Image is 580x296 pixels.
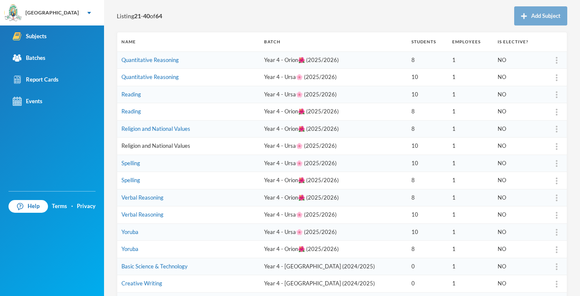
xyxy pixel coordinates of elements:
[556,263,557,270] img: more_vert
[121,108,141,115] a: Reading
[407,51,448,69] td: 8
[448,189,493,206] td: 1
[448,120,493,138] td: 1
[117,11,162,20] span: Listing - of
[407,275,448,293] td: 0
[121,228,138,235] a: Yoruba
[448,51,493,69] td: 1
[493,51,542,69] td: NO
[448,103,493,121] td: 1
[77,202,96,211] a: Privacy
[52,202,67,211] a: Terms
[493,223,542,241] td: NO
[493,241,542,258] td: NO
[260,103,407,121] td: Year 4 - Orion🌺 (2025/2026)
[493,32,542,51] th: Is Elective?
[260,172,407,189] td: Year 4 - Orion🌺 (2025/2026)
[260,138,407,155] td: Year 4 - Ursa🌸 (2025/2026)
[407,223,448,241] td: 10
[407,172,448,189] td: 8
[407,86,448,103] td: 10
[121,263,188,270] a: Basic Science & Technology
[556,246,557,253] img: more_vert
[260,86,407,103] td: Year 4 - Ursa🌸 (2025/2026)
[448,206,493,224] td: 1
[407,138,448,155] td: 10
[448,138,493,155] td: 1
[13,32,47,41] div: Subjects
[448,69,493,86] td: 1
[556,57,557,64] img: more_vert
[448,241,493,258] td: 1
[556,212,557,219] img: more_vert
[493,69,542,86] td: NO
[407,258,448,275] td: 0
[493,258,542,275] td: NO
[260,51,407,69] td: Year 4 - Orion🌺 (2025/2026)
[121,125,190,132] a: Religion and National Values
[13,75,59,84] div: Report Cards
[493,189,542,206] td: NO
[260,120,407,138] td: Year 4 - Orion🌺 (2025/2026)
[448,155,493,172] td: 1
[117,32,260,51] th: Name
[407,32,448,51] th: Students
[260,206,407,224] td: Year 4 - Ursa🌸 (2025/2026)
[260,32,407,51] th: Batch
[121,280,162,287] a: Creative Writing
[448,172,493,189] td: 1
[13,54,45,62] div: Batches
[493,138,542,155] td: NO
[25,9,79,17] div: [GEOGRAPHIC_DATA]
[407,189,448,206] td: 8
[121,142,190,149] a: Religion and National Values
[556,229,557,236] img: more_vert
[5,5,22,22] img: logo
[407,155,448,172] td: 10
[260,189,407,206] td: Year 4 - Orion🌺 (2025/2026)
[71,202,73,211] div: ·
[493,155,542,172] td: NO
[493,103,542,121] td: NO
[121,211,163,218] a: Verbal Reasoning
[260,275,407,293] td: Year 4 - [GEOGRAPHIC_DATA] (2024/2025)
[556,126,557,132] img: more_vert
[493,275,542,293] td: NO
[556,91,557,98] img: more_vert
[121,194,163,201] a: Verbal Reasoning
[556,143,557,150] img: more_vert
[407,241,448,258] td: 8
[556,74,557,81] img: more_vert
[493,120,542,138] td: NO
[134,12,141,20] b: 21
[155,12,162,20] b: 64
[556,109,557,116] img: more_vert
[493,206,542,224] td: NO
[407,69,448,86] td: 10
[556,178,557,184] img: more_vert
[556,195,557,201] img: more_vert
[121,177,140,183] a: Spelling
[448,275,493,293] td: 1
[260,69,407,86] td: Year 4 - Ursa🌸 (2025/2026)
[556,160,557,167] img: more_vert
[121,56,179,63] a: Quantitative Reasoning
[260,241,407,258] td: Year 4 - Orion🌺 (2025/2026)
[121,91,141,98] a: Reading
[407,120,448,138] td: 8
[448,32,493,51] th: Employees
[493,172,542,189] td: NO
[260,258,407,275] td: Year 4 - [GEOGRAPHIC_DATA] (2024/2025)
[121,160,140,166] a: Spelling
[13,97,42,106] div: Events
[407,103,448,121] td: 8
[260,155,407,172] td: Year 4 - Ursa🌸 (2025/2026)
[448,258,493,275] td: 1
[556,281,557,288] img: more_vert
[514,6,567,25] button: Add Subject
[448,86,493,103] td: 1
[407,206,448,224] td: 10
[448,223,493,241] td: 1
[8,200,48,213] a: Help
[143,12,150,20] b: 40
